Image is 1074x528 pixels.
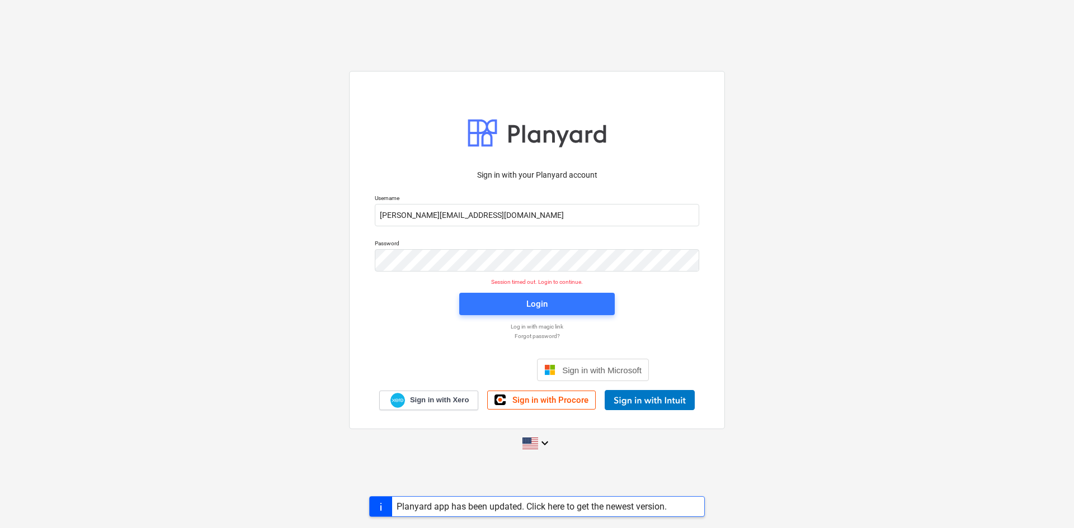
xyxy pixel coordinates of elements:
[390,393,405,408] img: Xero logo
[562,365,642,375] span: Sign in with Microsoft
[487,391,596,410] a: Sign in with Procore
[375,204,699,226] input: Username
[397,501,667,512] div: Planyard app has been updated. Click here to get the newest version.
[368,278,706,286] p: Session timed out. Login to continue.
[375,240,699,249] p: Password
[512,395,588,405] span: Sign in with Procore
[379,391,479,410] a: Sign in with Xero
[526,297,548,311] div: Login
[538,436,552,450] i: keyboard_arrow_down
[544,364,555,375] img: Microsoft logo
[369,332,705,340] a: Forgot password?
[1018,474,1074,528] iframe: Chat Widget
[369,323,705,330] a: Log in with magic link
[375,194,699,204] p: Username
[410,395,469,405] span: Sign in with Xero
[375,169,699,181] p: Sign in with your Planyard account
[459,293,615,315] button: Login
[420,358,534,382] iframe: Sign in with Google Button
